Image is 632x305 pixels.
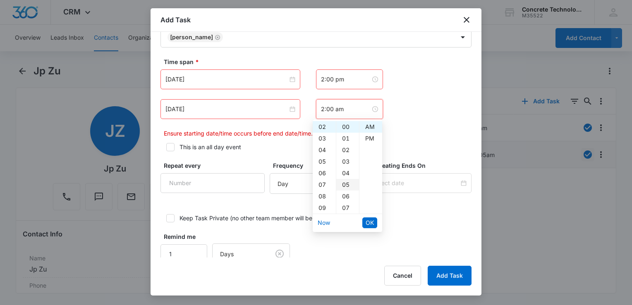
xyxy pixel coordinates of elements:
[336,167,359,179] div: 04
[321,75,371,84] input: 2:00 pm
[428,266,472,286] button: Add Task
[362,217,377,228] button: OK
[336,191,359,202] div: 06
[384,266,421,286] button: Cancel
[160,15,191,25] h1: Add Task
[160,173,265,193] input: Number
[164,232,211,241] label: Remind me
[273,247,286,260] button: Clear
[164,57,475,66] label: Time span
[336,156,359,167] div: 03
[313,121,336,133] div: 02
[170,34,213,40] div: [PERSON_NAME]
[336,179,359,191] div: 05
[371,161,475,170] label: Repeating Ends On
[164,129,472,138] p: Ensure starting date/time occurs before end date/time.
[359,121,382,133] div: AM
[180,214,370,222] div: Keep Task Private (no other team member will be able to see this task)
[180,143,241,151] div: This is an all day event
[313,144,336,156] div: 04
[165,105,288,114] input: Sep 9, 2025
[336,121,359,133] div: 00
[164,161,268,170] label: Repeat every
[313,191,336,202] div: 08
[366,218,374,227] span: OK
[313,156,336,167] div: 05
[313,167,336,179] div: 06
[160,244,207,264] input: Number
[336,202,359,214] div: 07
[318,219,330,226] a: Now
[213,34,220,40] div: Remove Larry Cutsinger
[462,15,472,25] button: close
[273,161,366,170] label: Frequency
[165,75,288,84] input: Sep 9, 2025
[321,105,371,114] input: 2:00 am
[373,179,459,188] input: Select date
[359,133,382,144] div: PM
[336,133,359,144] div: 01
[336,144,359,156] div: 02
[295,255,345,264] span: Before Task Starts
[313,202,336,214] div: 09
[313,133,336,144] div: 03
[313,179,336,191] div: 07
